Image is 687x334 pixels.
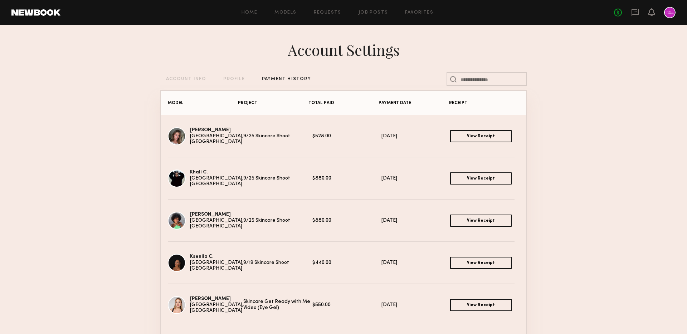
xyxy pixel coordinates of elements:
[450,130,512,142] a: View Receipt
[168,212,186,230] img: Neyah K.
[262,77,311,82] div: PAYMENT HISTORY
[168,101,238,105] div: MODEL
[405,10,433,15] a: Favorites
[242,10,258,15] a: Home
[379,101,449,105] div: PAYMENT DATE
[274,10,296,15] a: Models
[190,254,214,259] a: Kseniia C.
[190,133,243,146] div: [GEOGRAPHIC_DATA], [GEOGRAPHIC_DATA]
[243,176,312,182] div: 9/25 Skincare Shoot
[168,296,186,314] img: Natalie C.
[190,302,243,314] div: [GEOGRAPHIC_DATA], [GEOGRAPHIC_DATA]
[450,215,512,227] a: View Receipt
[190,260,243,272] div: [GEOGRAPHIC_DATA], [GEOGRAPHIC_DATA]
[381,176,450,182] div: [DATE]
[314,10,341,15] a: Requests
[312,218,381,224] div: $880.00
[359,10,388,15] a: Job Posts
[190,128,231,132] a: [PERSON_NAME]
[243,218,312,224] div: 9/25 Skincare Shoot
[168,127,186,145] img: Nicole B.
[168,254,186,272] img: Kseniia C.
[308,101,379,105] div: TOTAL PAID
[190,296,231,301] a: [PERSON_NAME]
[449,101,519,105] div: RECEIPT
[168,170,186,187] img: Khalí C.
[243,260,312,266] div: 9/19 Skincare Shoot
[381,218,450,224] div: [DATE]
[312,302,381,308] div: $550.00
[243,133,312,139] div: 9/25 Skincare Shoot
[288,40,400,60] div: Account Settings
[166,77,206,82] div: ACCOUNT INFO
[381,133,450,139] div: [DATE]
[312,133,381,139] div: $528.00
[190,176,243,188] div: [GEOGRAPHIC_DATA], [GEOGRAPHIC_DATA]
[223,77,244,82] div: PROFILE
[190,212,231,217] a: [PERSON_NAME]
[381,302,450,308] div: [DATE]
[312,176,381,182] div: $880.00
[238,101,308,105] div: PROJECT
[312,260,381,266] div: $440.00
[381,260,450,266] div: [DATE]
[190,218,243,230] div: [GEOGRAPHIC_DATA], [GEOGRAPHIC_DATA]
[243,299,312,311] div: Skincare Get Ready with Me Video (Eye Gel)
[450,172,512,185] a: View Receipt
[190,170,208,175] a: Khalí C.
[450,299,512,311] a: View Receipt
[450,257,512,269] a: View Receipt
